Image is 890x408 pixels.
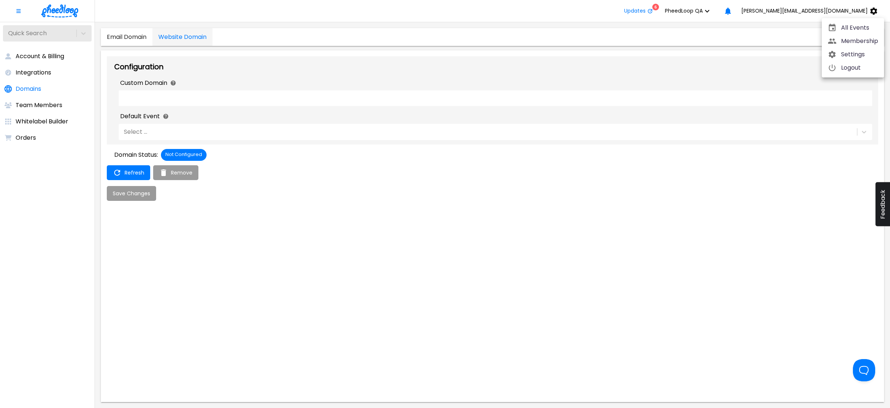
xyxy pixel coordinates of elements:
a: membership [822,34,884,48]
span: Membership [841,37,878,46]
a: all events [822,21,884,34]
a: settings [822,48,884,61]
span: Settings [841,50,878,59]
span: All Events [841,23,878,32]
iframe: Toggle Customer Support [853,359,875,381]
li: logout [822,61,884,74]
span: Logout [841,63,878,72]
